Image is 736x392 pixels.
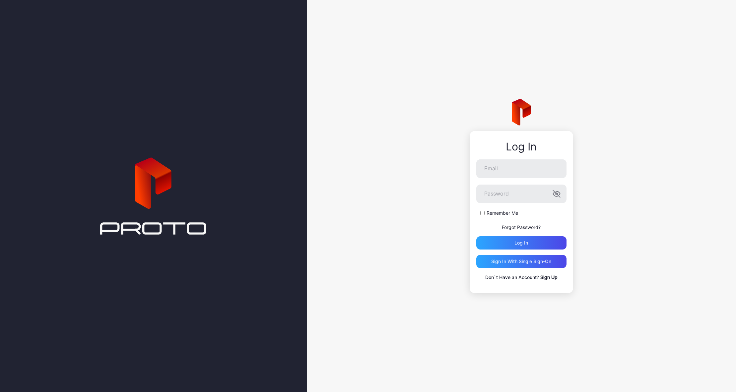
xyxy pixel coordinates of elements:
div: Log in [514,240,528,246]
div: Log In [476,141,567,153]
button: Log in [476,236,567,250]
button: Sign in With Single Sign-On [476,255,567,268]
button: Password [553,190,561,198]
div: Sign in With Single Sign-On [491,259,551,264]
label: Remember Me [487,210,518,216]
input: Email [476,159,567,178]
input: Password [476,185,567,203]
a: Forgot Password? [502,224,541,230]
p: Don`t Have an Account? [476,273,567,281]
a: Sign Up [540,274,558,280]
